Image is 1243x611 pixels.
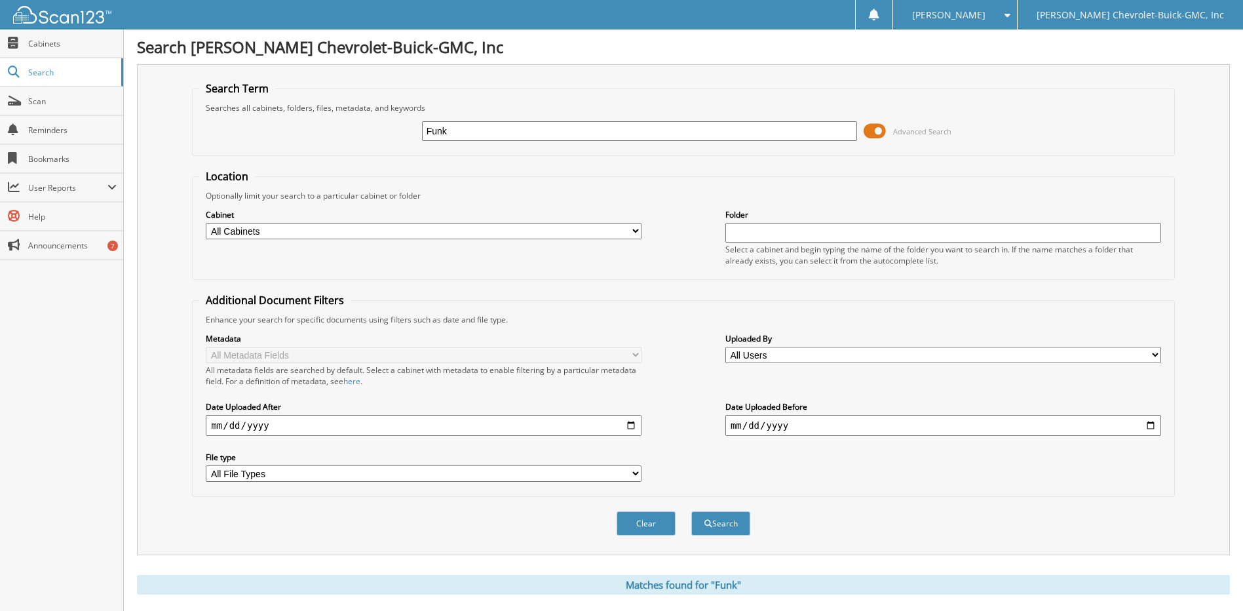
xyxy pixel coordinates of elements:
img: scan123-logo-white.svg [13,6,111,24]
h1: Search [PERSON_NAME] Chevrolet-Buick-GMC, Inc [137,36,1230,58]
legend: Location [199,169,255,184]
div: Select a cabinet and begin typing the name of the folder you want to search in. If the name match... [725,244,1161,266]
span: Search [28,67,115,78]
span: Reminders [28,125,117,136]
span: [PERSON_NAME] Chevrolet-Buick-GMC, Inc [1037,11,1224,19]
legend: Additional Document Filters [199,293,351,307]
div: Searches all cabinets, folders, files, metadata, and keywords [199,102,1167,113]
div: Matches found for "Funk" [137,575,1230,595]
label: File type [206,452,641,463]
span: Help [28,211,117,222]
label: Date Uploaded Before [725,401,1161,412]
span: User Reports [28,182,107,193]
div: All metadata fields are searched by default. Select a cabinet with metadata to enable filtering b... [206,365,641,387]
button: Clear [617,511,676,536]
a: here [343,376,360,387]
label: Uploaded By [725,333,1161,344]
div: Optionally limit your search to a particular cabinet or folder [199,190,1167,201]
span: Scan [28,96,117,107]
span: Cabinets [28,38,117,49]
span: Bookmarks [28,153,117,165]
label: Folder [725,209,1161,220]
div: Enhance your search for specific documents using filters such as date and file type. [199,314,1167,325]
span: [PERSON_NAME] [912,11,985,19]
label: Metadata [206,333,641,344]
div: 7 [107,241,118,251]
span: Announcements [28,240,117,251]
label: Cabinet [206,209,641,220]
input: start [206,415,641,436]
input: end [725,415,1161,436]
button: Search [691,511,750,536]
legend: Search Term [199,81,275,96]
label: Date Uploaded After [206,401,641,412]
span: Advanced Search [893,127,951,136]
